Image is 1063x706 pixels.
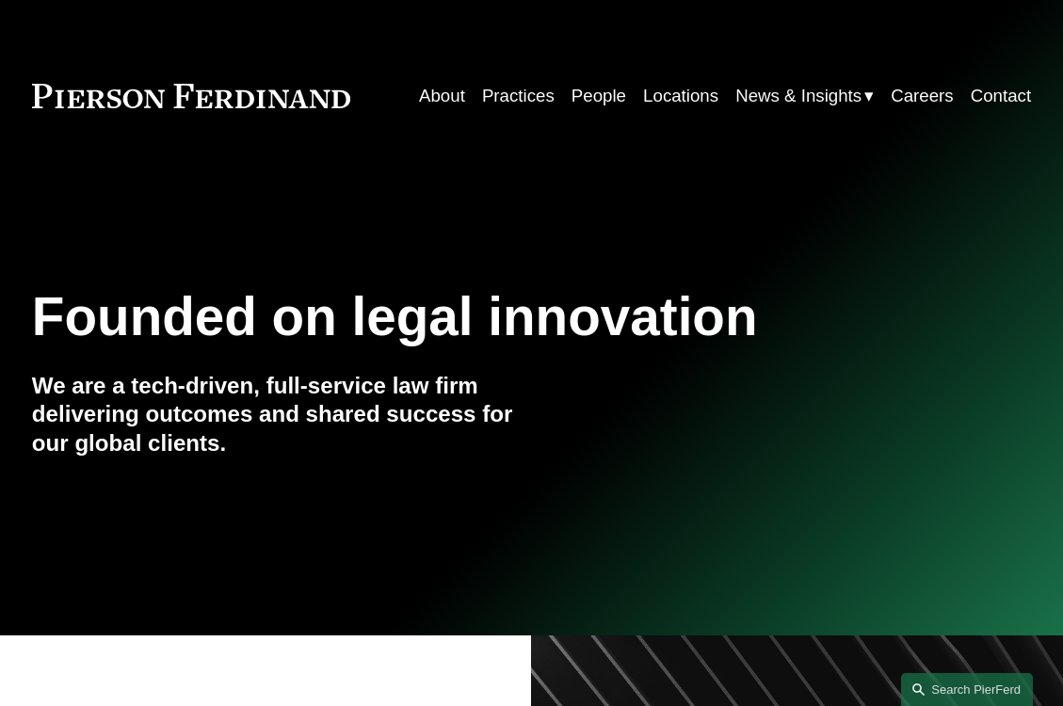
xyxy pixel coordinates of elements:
a: Careers [891,78,953,113]
a: Practices [482,78,555,113]
span: News & Insights [735,80,862,112]
h4: We are a tech-driven, full-service law firm delivering outcomes and shared success for our global... [32,372,532,458]
a: Search this site [901,673,1033,706]
a: About [419,78,465,113]
a: Locations [643,78,718,113]
a: folder dropdown [735,78,874,113]
a: People [572,78,626,113]
a: Contact [971,78,1031,113]
h1: Founded on legal innovation [32,287,864,348]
